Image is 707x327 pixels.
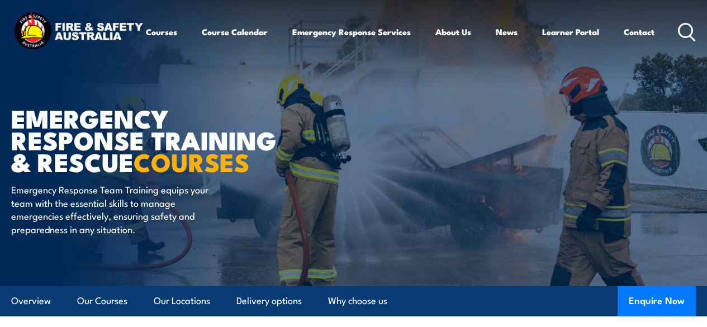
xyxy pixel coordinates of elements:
a: Contact [624,18,654,45]
a: Delivery options [236,286,302,316]
a: Emergency Response Services [292,18,411,45]
a: Why choose us [328,286,387,316]
a: Learner Portal [542,18,599,45]
a: Overview [11,286,51,316]
h1: Emergency Response Training & Rescue [11,107,287,172]
a: News [496,18,518,45]
a: Courses [146,18,177,45]
p: Emergency Response Team Training equips your team with the essential skills to manage emergencies... [11,183,215,235]
button: Enquire Now [618,286,696,316]
a: About Us [435,18,471,45]
a: Our Locations [154,286,210,316]
strong: COURSES [134,142,249,181]
a: Our Courses [77,286,127,316]
a: Course Calendar [202,18,268,45]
